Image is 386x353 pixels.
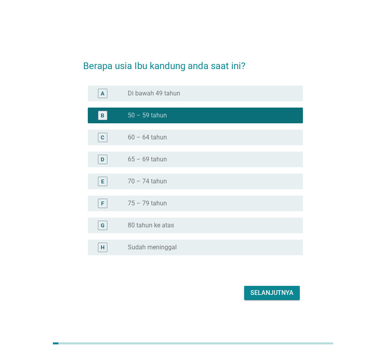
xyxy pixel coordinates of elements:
label: 50 – 59 tahun [128,112,167,119]
div: H [101,243,105,251]
label: 75 – 79 tahun [128,199,167,207]
div: F [101,199,104,207]
div: D [101,155,104,163]
div: A [101,89,104,97]
label: 80 tahun ke atas [128,221,174,229]
label: Di bawah 49 tahun [128,90,180,97]
div: C [101,133,104,141]
button: Selanjutnya [244,286,300,300]
div: E [101,177,104,185]
h2: Berapa usia Ibu kandung anda saat ini? [83,51,303,73]
div: G [101,221,105,229]
label: 65 – 69 tahun [128,155,167,163]
label: 60 – 64 tahun [128,134,167,141]
div: B [101,111,104,119]
label: 70 – 74 tahun [128,177,167,185]
div: Selanjutnya [250,288,294,298]
label: Sudah meninggal [128,243,177,251]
